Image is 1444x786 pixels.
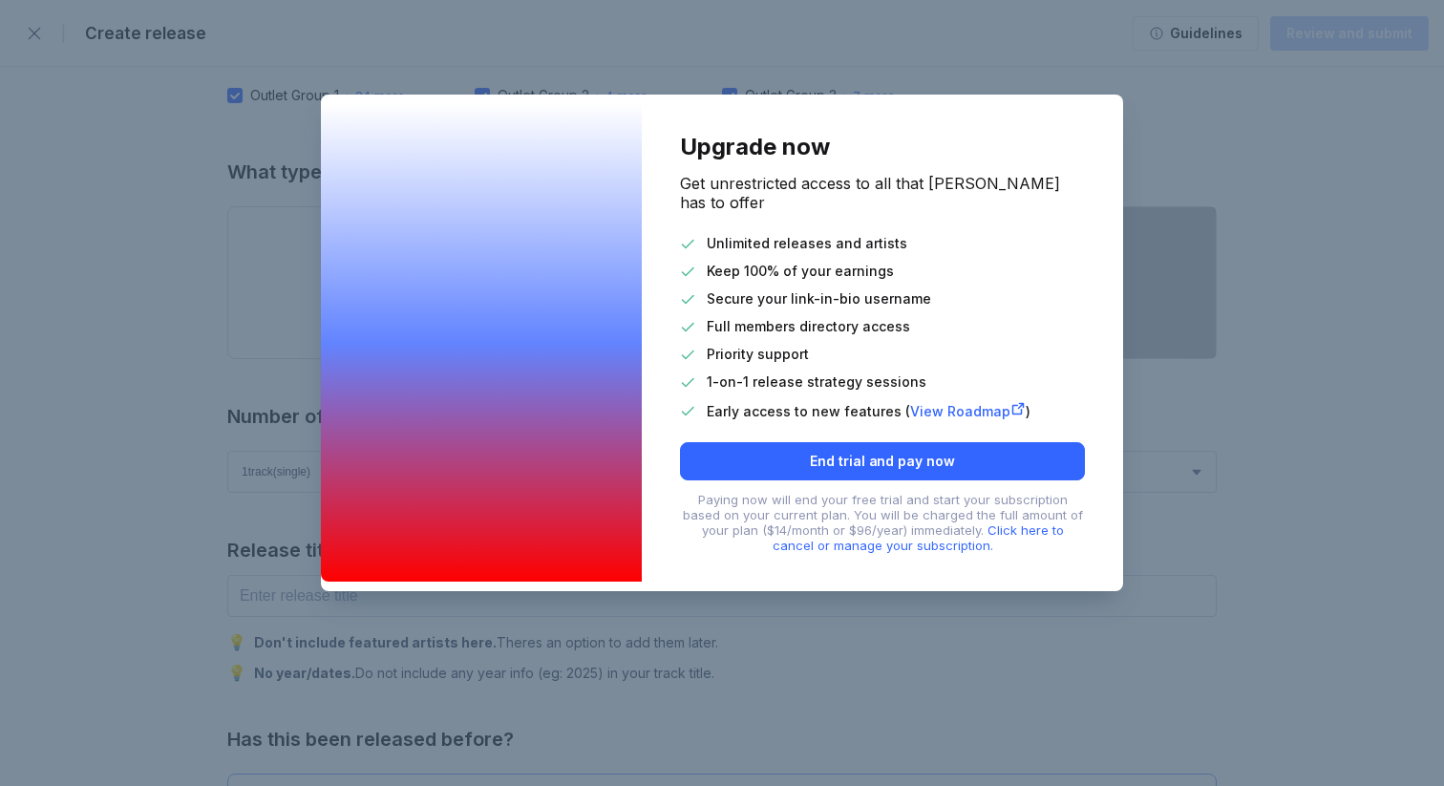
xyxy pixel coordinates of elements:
[695,373,926,390] div: 1-on-1 release strategy sessions
[680,174,1085,212] div: Get unrestricted access to all that [PERSON_NAME] has to offer
[695,290,931,307] div: Secure your link-in-bio username
[695,263,894,279] div: Keep 100% of your earnings
[695,346,809,362] div: Priority support
[773,522,1064,553] span: Click here to cancel or manage your subscription.
[695,318,910,334] div: Full members directory access
[680,442,1085,480] button: End trial and pay now
[910,403,1026,419] span: View Roadmap
[680,133,1085,160] div: Upgrade now
[695,235,907,251] div: Unlimited releases and artists
[810,452,955,471] div: End trial and pay now
[680,492,1085,553] div: Paying now will end your free trial and start your subscription based on your current plan. You w...
[695,401,1030,419] div: Early access to new features ( )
